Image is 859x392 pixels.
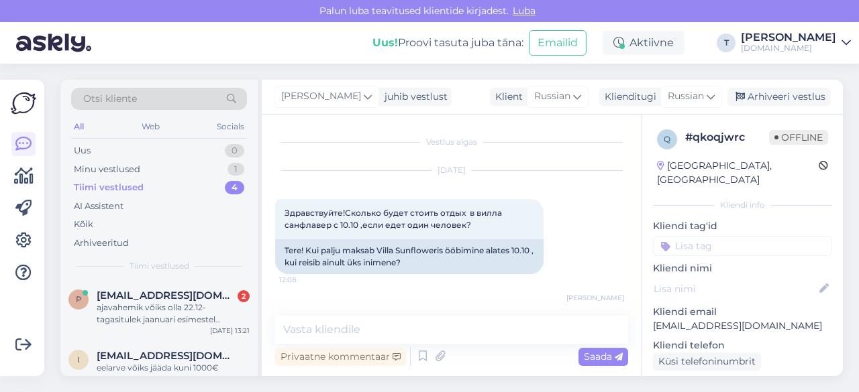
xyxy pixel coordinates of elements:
[717,34,736,52] div: T
[769,130,828,145] span: Offline
[664,134,670,144] span: q
[654,281,817,296] input: Lisa nimi
[130,260,189,272] span: Tiimi vestlused
[727,88,831,106] div: Arhiveeri vestlus
[372,35,523,51] div: Proovi tasuta juba täna:
[74,163,140,176] div: Minu vestlused
[653,319,832,333] p: [EMAIL_ADDRESS][DOMAIN_NAME]
[76,294,82,304] span: p
[285,208,504,230] span: Здравствуйте!Сколько будет стоить отдых в вилла санфлавер с 10.10 ,если едет один человек?
[97,302,250,326] div: ajavahemik võiks olla 22.12- tagasitulek jaanuari esimestel päevadel
[225,144,244,157] div: 0
[566,293,624,303] span: [PERSON_NAME]
[74,237,129,250] div: Arhiveeritud
[275,136,628,148] div: Vestlus algas
[279,275,330,285] span: 12:08
[653,199,832,211] div: Kliendi info
[214,118,247,135] div: Socials
[534,89,570,104] span: Russian
[372,36,398,49] b: Uus!
[74,181,144,194] div: Tiimi vestlused
[275,239,544,274] div: Tere! Kui palju maksab Villa Sunfloweris ööbimine alates 10.10 , kui reisib ainult üks inimene?
[603,31,685,55] div: Aktiivne
[97,350,236,362] span: inartatte@gmail.com
[74,200,123,213] div: AI Assistent
[71,118,87,135] div: All
[77,354,80,365] span: i
[653,261,832,275] p: Kliendi nimi
[529,30,587,56] button: Emailid
[97,362,250,386] div: eelarve võiks jääda kuni 1000€ inimene
[74,218,93,231] div: Kõik
[668,89,704,104] span: Russian
[275,164,628,176] div: [DATE]
[228,163,244,176] div: 1
[225,181,244,194] div: 4
[653,305,832,319] p: Kliendi email
[599,90,656,104] div: Klienditugi
[379,90,448,104] div: juhib vestlust
[584,350,623,363] span: Saada
[210,326,250,336] div: [DATE] 13:21
[11,90,36,116] img: Askly Logo
[657,159,819,187] div: [GEOGRAPHIC_DATA], [GEOGRAPHIC_DATA]
[685,129,769,145] div: # qkoqjwrc
[275,348,406,366] div: Privaatne kommentaar
[83,92,137,106] span: Otsi kliente
[139,118,162,135] div: Web
[281,89,361,104] span: [PERSON_NAME]
[741,43,836,54] div: [DOMAIN_NAME]
[653,338,832,352] p: Kliendi telefon
[509,5,540,17] span: Luba
[238,290,250,302] div: 2
[653,352,761,371] div: Küsi telefoninumbrit
[97,289,236,302] span: piretkreis@gmail.com
[741,32,851,54] a: [PERSON_NAME][DOMAIN_NAME]
[490,90,523,104] div: Klient
[653,219,832,233] p: Kliendi tag'id
[74,144,91,157] div: Uus
[653,236,832,256] input: Lisa tag
[741,32,836,43] div: [PERSON_NAME]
